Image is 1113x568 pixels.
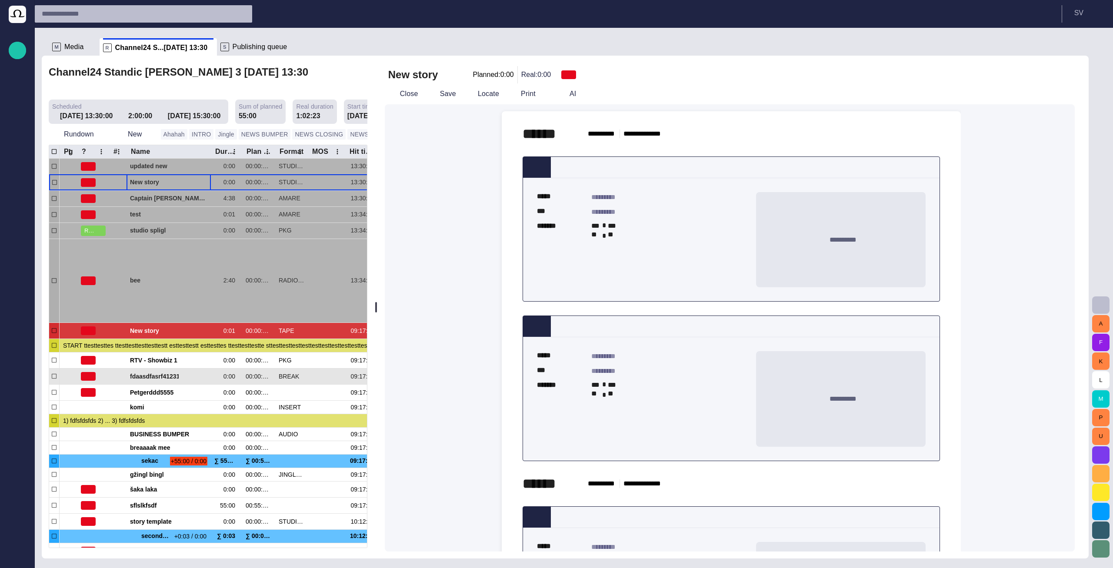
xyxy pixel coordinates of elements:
[12,339,23,350] span: AI Assistant
[130,468,207,481] div: gžingl bingl
[12,79,23,89] span: Rundowns
[130,162,207,170] span: updated new
[349,471,374,479] div: 09:17:02
[12,322,23,331] p: [URL][DOMAIN_NAME]
[12,166,23,174] p: Planning
[130,175,207,190] div: New story
[49,38,100,56] div: MMedia
[223,327,239,335] div: 0:01
[84,226,95,235] span: READY
[239,129,291,140] button: NEWS BUMPER
[9,75,26,371] ul: main menu
[12,96,23,106] span: Story folders
[279,178,304,186] div: STUDIO/STUDIO
[130,356,207,365] span: RTV - Showbiz 1
[261,146,273,158] button: Plan dur column menu
[9,145,26,162] div: Media
[12,148,23,159] span: Media
[246,530,272,543] div: ∑ 00:00:00:00
[220,43,229,51] p: S
[64,147,73,156] div: Pg
[349,430,374,438] div: 09:17:02
[349,162,374,170] div: 13:30:00
[246,389,272,397] div: 00:00:00:00
[9,249,26,266] div: [PERSON_NAME]'s media (playout)
[347,129,401,140] button: NEWS OPENING
[463,86,502,102] button: Locate
[246,455,272,468] div: ∑ 00:55:00:00
[130,430,207,438] span: BUSINESS BUMPER
[12,79,23,87] p: Rundowns
[246,327,272,335] div: 00:00:00:00
[130,191,207,206] div: Captain Scott’s famous polar shipwreck as never seen before
[349,455,374,468] div: 09:17:02
[296,102,333,111] span: Real duration
[246,485,272,494] div: 00:00:00:00
[130,223,207,239] div: studio spligl
[52,102,82,111] span: Scheduled
[12,287,23,298] span: Social Media
[233,43,287,51] span: Publishing queue
[100,38,217,56] div: RChannel24 S...[DATE] 13:30
[130,428,207,441] div: BUSINESS BUMPER
[223,403,239,412] div: 0:00
[279,471,304,479] div: JINGLE/TAPE/TAPE
[279,210,300,219] div: AMARE
[554,86,580,102] button: AI
[130,323,207,339] div: New story
[349,530,374,543] div: 10:12:02
[130,239,207,323] div: bee
[246,403,272,412] div: 00:00:00:00
[103,43,112,52] p: R
[130,369,207,384] div: fdaasdfasrf412312341234das
[217,38,303,56] div: SPublishing queue
[294,146,306,158] button: Format column menu
[347,102,374,111] span: Start time
[9,110,26,127] div: Publishing queue
[1067,5,1108,21] button: SV
[350,147,374,156] div: Hit time
[130,385,207,400] div: Petgerddd5555
[473,70,513,80] p: Planned: 0:00
[141,530,170,543] span: second segment 22
[130,210,207,219] span: test
[130,444,207,452] span: breaaaak mee
[130,352,207,368] div: RTV - Showbiz 1
[130,327,207,335] span: New story
[113,239,123,323] div: 11
[349,226,374,235] div: 13:34:38
[506,86,551,102] button: Print
[280,147,303,156] div: Format
[349,485,374,494] div: 09:17:02
[279,403,301,412] div: INSERT
[161,129,187,140] button: Ahahah
[223,194,239,203] div: 4:38
[1092,371,1110,389] button: L
[130,207,207,223] div: test
[349,327,374,335] div: 09:17:01
[246,372,272,381] div: 00:00:00:00
[1092,315,1110,332] button: A
[246,226,272,235] div: 00:00:00:00
[217,530,239,543] div: ∑ 0:03
[214,455,239,468] div: ∑ 55:00
[9,6,26,23] img: Octopus News Room
[279,518,304,526] div: STUDIO/LIVE/PKG
[12,131,23,140] p: Publishing queue KKK
[12,235,23,246] span: Media-test with filter
[246,178,272,186] div: 00:00:00:00
[9,197,26,214] div: CREW
[12,270,23,279] p: My OctopusX
[228,146,240,158] button: Duration column menu
[239,102,282,111] span: Sum of planned
[223,178,239,186] div: 0:00
[223,471,239,479] div: 0:00
[385,86,421,102] button: Close
[239,111,257,121] div: 55:00
[349,389,374,397] div: 09:17:02
[279,162,304,170] div: STUDIO/LIVE
[52,43,61,51] p: M
[246,194,272,203] div: 00:00:00:00
[12,357,23,365] p: Octopus
[279,226,292,235] div: PKG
